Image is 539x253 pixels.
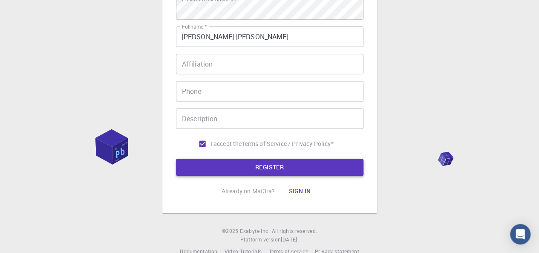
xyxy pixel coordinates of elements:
div: Open Intercom Messenger [510,224,530,244]
a: [DATE]. [281,236,299,244]
span: I accept the [210,140,242,148]
label: Fullname [182,23,207,30]
p: Terms of Service / Privacy Policy * [242,140,333,148]
span: [DATE] . [281,236,299,243]
p: Already on Mat3ra? [222,187,275,195]
a: Terms of Service / Privacy Policy* [242,140,333,148]
a: Exabyte Inc. [240,227,270,236]
button: Sign in [282,183,317,200]
span: © 2025 [222,227,240,236]
span: Exabyte Inc. [240,227,270,234]
span: Platform version [240,236,281,244]
span: All rights reserved. [271,227,317,236]
button: REGISTER [176,159,363,176]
